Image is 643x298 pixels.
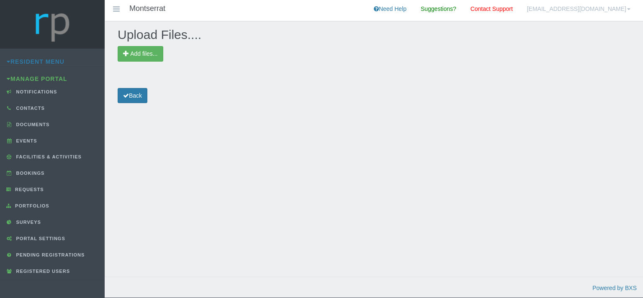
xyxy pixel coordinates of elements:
[14,106,45,111] span: Contacts
[592,285,637,291] a: Powered by BXS
[13,187,44,192] span: Requests
[14,220,41,225] span: Surveys
[14,252,85,257] span: Pending Registrations
[118,28,630,41] h2: Upload Files....
[14,154,82,159] span: Facilities & Activities
[14,122,50,127] span: Documents
[14,236,65,241] span: Portal Settings
[13,203,49,208] span: Portfolios
[14,269,70,274] span: Registered Users
[7,58,64,65] a: Resident Menu
[129,5,165,13] h4: Montserrat
[130,50,157,57] span: Add files...
[118,88,147,104] a: Back
[14,171,45,176] span: Bookings
[7,75,67,82] a: Manage Portal
[14,138,37,143] span: Events
[14,89,57,94] span: Notifications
